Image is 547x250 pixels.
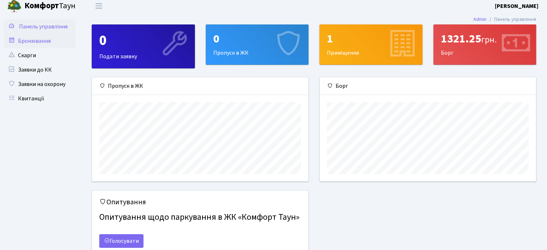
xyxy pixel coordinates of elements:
[206,24,309,65] a: 0Пропуск в ЖК
[213,32,301,46] div: 0
[487,15,536,23] li: Панель управління
[4,19,76,34] a: Панель управління
[92,24,195,68] a: 0Подати заявку
[320,25,422,64] div: Приміщення
[473,15,487,23] a: Admin
[481,33,497,46] span: грн.
[462,12,547,27] nav: breadcrumb
[495,2,538,10] a: [PERSON_NAME]
[92,25,195,68] div: Подати заявку
[441,32,529,46] div: 1321.25
[4,91,76,106] a: Квитанції
[434,25,536,64] div: Борг
[4,48,76,63] a: Скарги
[4,34,76,48] a: Бронювання
[4,77,76,91] a: Заявки на охорону
[319,24,423,65] a: 1Приміщення
[4,63,76,77] a: Заявки до КК
[99,32,187,49] div: 0
[92,77,308,95] div: Пропуск в ЖК
[99,209,301,226] h4: Опитування щодо паркування в ЖК «Комфорт Таун»
[99,198,301,206] h5: Опитування
[206,25,309,64] div: Пропуск в ЖК
[320,77,536,95] div: Борг
[99,234,143,248] a: Голосувати
[327,32,415,46] div: 1
[19,23,68,31] span: Панель управління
